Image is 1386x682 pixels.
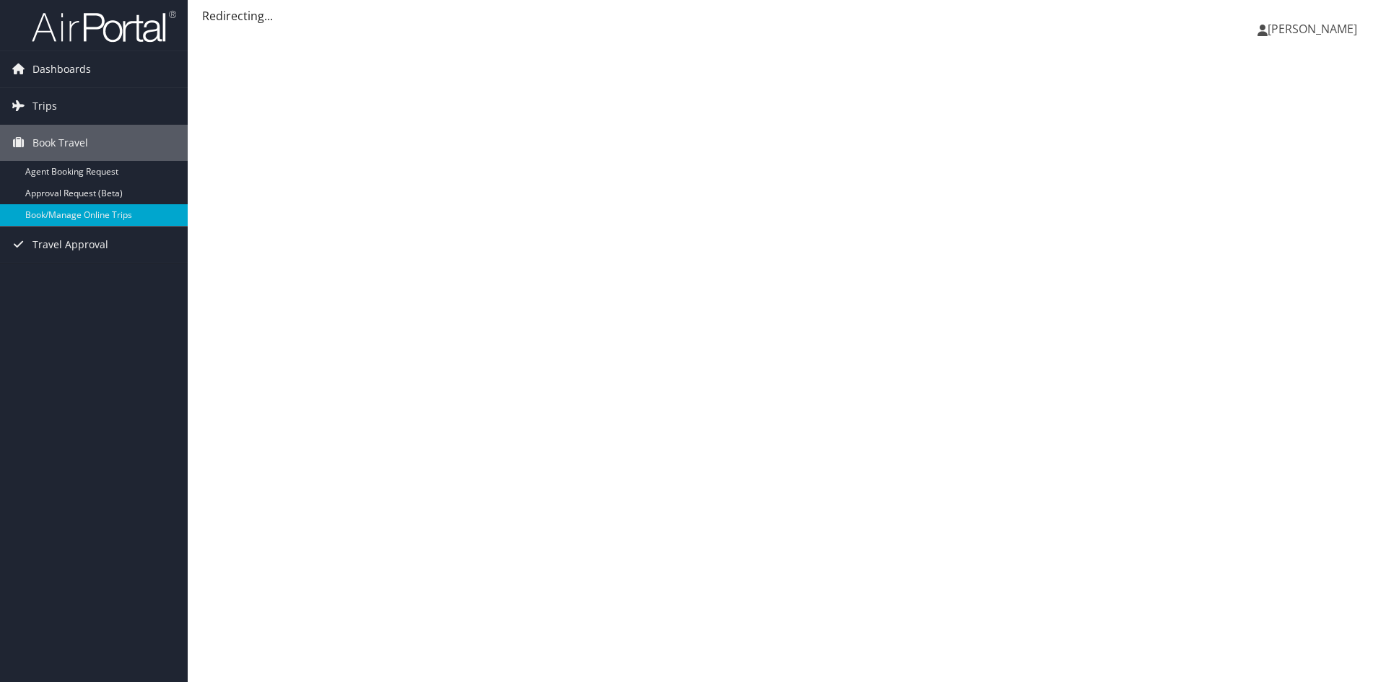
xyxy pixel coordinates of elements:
[1258,7,1372,51] a: [PERSON_NAME]
[32,9,176,43] img: airportal-logo.png
[32,88,57,124] span: Trips
[32,227,108,263] span: Travel Approval
[32,125,88,161] span: Book Travel
[202,7,1372,25] div: Redirecting...
[1268,21,1357,37] span: [PERSON_NAME]
[32,51,91,87] span: Dashboards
